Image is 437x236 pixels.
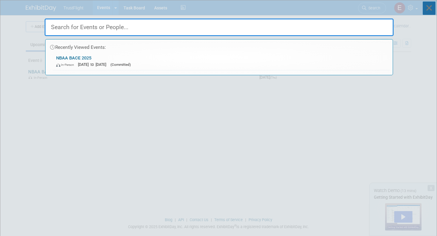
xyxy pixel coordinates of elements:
span: [DATE] to [DATE] [78,62,109,67]
input: Search for Events or People... [45,19,394,36]
span: (Committed) [110,62,131,67]
span: In-Person [56,63,77,67]
a: NBAA BACE 2025 In-Person [DATE] to [DATE] (Committed) [53,52,390,70]
div: Recently Viewed Events: [49,39,390,52]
